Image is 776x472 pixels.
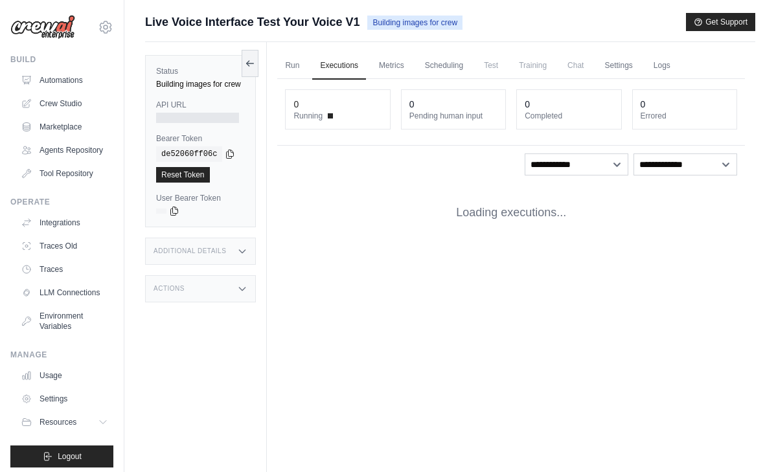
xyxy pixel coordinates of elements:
[16,282,113,303] a: LLM Connections
[16,236,113,256] a: Traces Old
[16,117,113,137] a: Marketplace
[10,350,113,360] div: Manage
[40,417,76,427] span: Resources
[16,70,113,91] a: Automations
[156,66,245,76] label: Status
[646,52,678,80] a: Logs
[277,183,745,242] div: Loading executions...
[277,52,307,80] a: Run
[312,52,366,80] a: Executions
[10,197,113,207] div: Operate
[525,98,530,111] div: 0
[10,54,113,65] div: Build
[367,16,462,30] span: Building images for crew
[525,111,613,121] dt: Completed
[10,15,75,39] img: Logo
[156,167,210,183] a: Reset Token
[409,98,415,111] div: 0
[560,52,591,78] span: Chat is not available until the deployment is complete
[293,111,323,121] span: Running
[16,163,113,184] a: Tool Repository
[156,193,245,203] label: User Bearer Token
[145,13,359,31] span: Live Voice Interface Test Your Voice V1
[16,388,113,409] a: Settings
[16,93,113,114] a: Crew Studio
[156,133,245,144] label: Bearer Token
[154,285,185,293] h3: Actions
[16,259,113,280] a: Traces
[511,52,554,78] span: Training is not available until the deployment is complete
[641,111,729,121] dt: Errored
[10,445,113,467] button: Logout
[16,212,113,233] a: Integrations
[16,306,113,337] a: Environment Variables
[16,365,113,386] a: Usage
[156,100,245,110] label: API URL
[58,451,82,462] span: Logout
[16,140,113,161] a: Agents Repository
[641,98,646,111] div: 0
[16,412,113,433] button: Resources
[371,52,412,80] a: Metrics
[417,52,471,80] a: Scheduling
[154,247,226,255] h3: Additional Details
[476,52,506,78] span: Test
[156,79,245,89] div: Building images for crew
[409,111,497,121] dt: Pending human input
[686,13,755,31] button: Get Support
[293,98,299,111] div: 0
[156,146,222,162] code: de52060ff06c
[597,52,640,80] a: Settings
